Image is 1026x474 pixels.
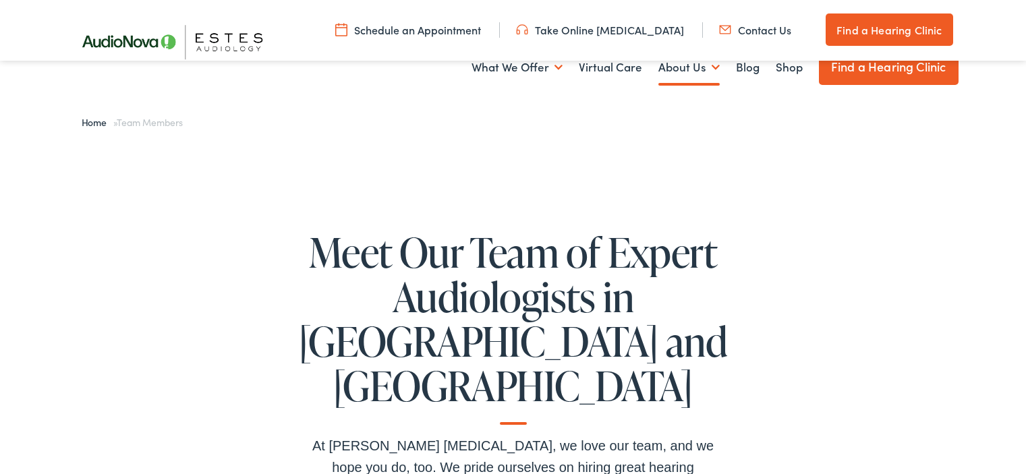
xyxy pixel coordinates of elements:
h1: Meet Our Team of Expert Audiologists in [GEOGRAPHIC_DATA] and [GEOGRAPHIC_DATA] [297,230,729,425]
img: utility icon [335,22,347,37]
a: Home [82,115,113,129]
a: What We Offer [472,42,563,92]
a: Schedule an Appointment [335,22,481,37]
span: » [82,115,183,129]
img: utility icon [516,22,528,37]
span: Team Members [117,115,182,129]
a: About Us [658,42,720,92]
a: Blog [736,42,760,92]
a: Virtual Care [579,42,642,92]
a: Find a Hearing Clinic [826,13,952,46]
a: Shop [776,42,803,92]
a: Find a Hearing Clinic [819,49,959,85]
img: utility icon [719,22,731,37]
a: Contact Us [719,22,791,37]
a: Take Online [MEDICAL_DATA] [516,22,684,37]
